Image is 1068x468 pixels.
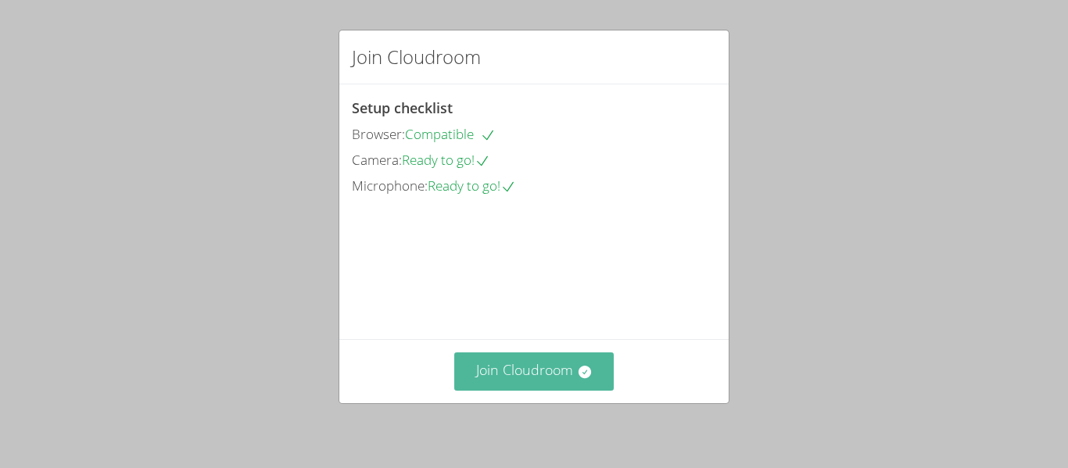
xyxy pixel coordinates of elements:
span: Microphone: [352,177,428,195]
span: Ready to go! [428,177,516,195]
span: Setup checklist [352,98,453,117]
span: Camera: [352,151,402,169]
span: Browser: [352,125,405,143]
h2: Join Cloudroom [352,43,481,71]
span: Ready to go! [402,151,490,169]
span: Compatible [405,125,496,143]
button: Join Cloudroom [454,352,615,391]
